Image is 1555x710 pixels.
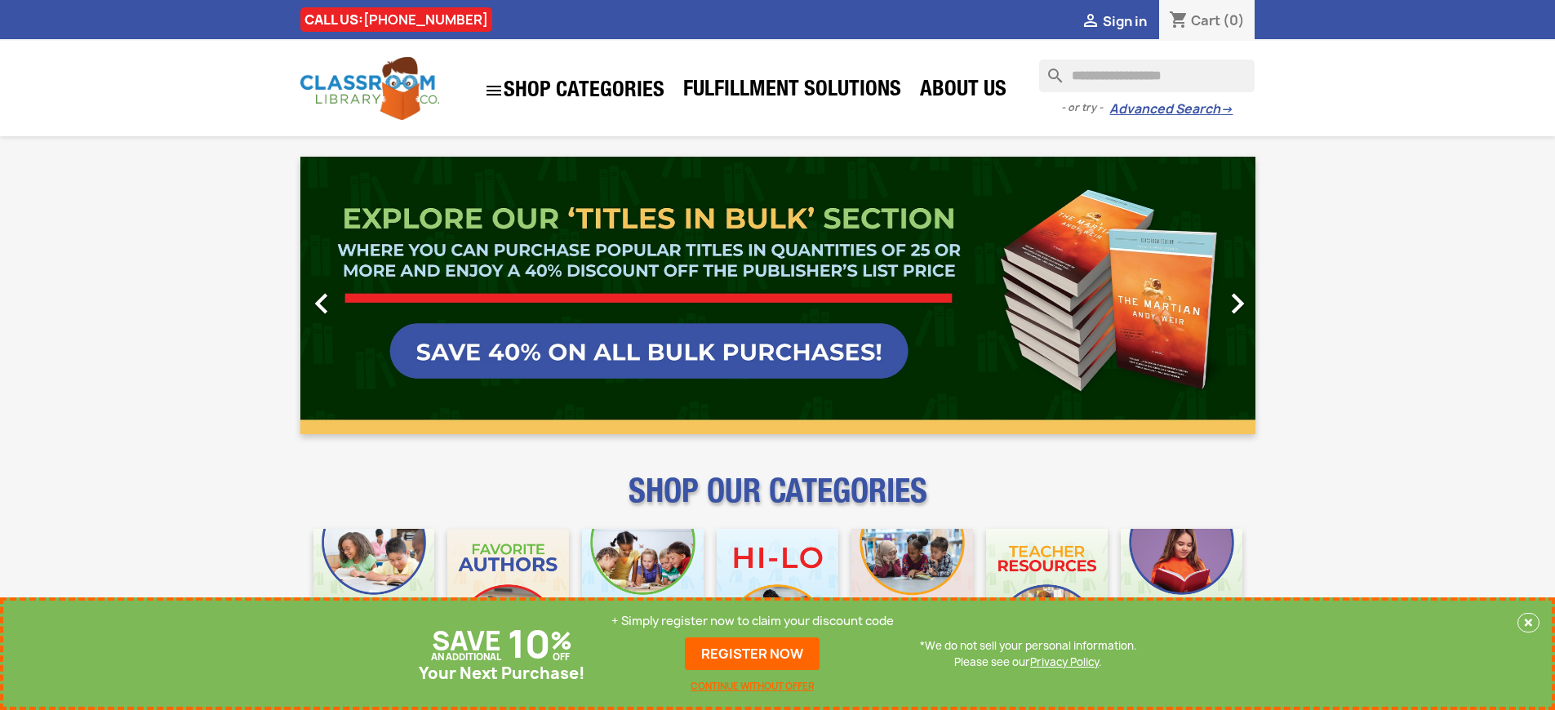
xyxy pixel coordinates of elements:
i:  [1217,283,1258,324]
i:  [301,283,342,324]
img: CLC_Dyslexia_Mobile.jpg [1121,529,1242,650]
ul: Carousel container [300,157,1255,434]
a: [PHONE_NUMBER] [363,11,488,29]
span: (0) [1223,11,1245,29]
p: SHOP OUR CATEGORIES [300,486,1255,516]
img: CLC_Fiction_Nonfiction_Mobile.jpg [851,529,973,650]
i:  [484,81,504,100]
img: CLC_Phonics_And_Decodables_Mobile.jpg [582,529,704,650]
span: Sign in [1103,12,1147,30]
a: Previous [300,157,444,434]
i: shopping_cart [1169,11,1188,31]
span: Cart [1191,11,1220,29]
a: SHOP CATEGORIES [476,73,673,109]
a: Next [1112,157,1255,434]
span: - or try - [1061,100,1109,116]
i:  [1081,12,1100,32]
img: CLC_Teacher_Resources_Mobile.jpg [986,529,1108,650]
img: CLC_Favorite_Authors_Mobile.jpg [447,529,569,650]
a:  Sign in [1081,12,1147,30]
img: CLC_HiLo_Mobile.jpg [717,529,838,650]
div: CALL US: [300,7,492,32]
input: Search [1039,60,1255,92]
img: Classroom Library Company [300,57,439,120]
a: Advanced Search→ [1109,101,1233,118]
a: About Us [912,75,1015,108]
a: Fulfillment Solutions [675,75,909,108]
span: → [1220,101,1233,118]
i: search [1039,60,1059,79]
img: CLC_Bulk_Mobile.jpg [313,529,435,650]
